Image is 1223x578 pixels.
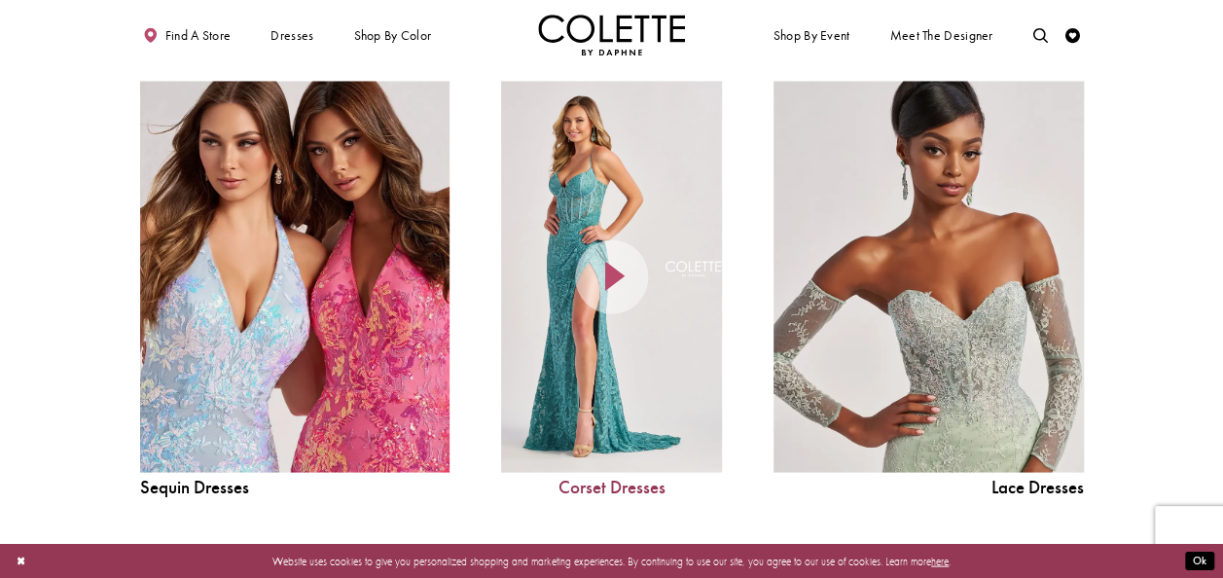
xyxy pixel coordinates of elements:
span: Sequin Dresses [140,478,450,496]
span: Meet the designer [889,28,992,43]
a: Corset Dresses [501,478,722,496]
a: Visit Home Page [538,15,686,55]
a: Check Wishlist [1061,15,1084,55]
span: Shop by color [353,28,431,43]
span: Lace Dresses [773,478,1083,496]
a: Sequin Dresses Related Link [140,81,450,472]
span: Shop by color [350,15,435,55]
span: Find a store [165,28,232,43]
span: Shop By Event [770,15,853,55]
a: Lace Dress Spring 2025 collection Related Link [773,81,1083,472]
button: Submit Dialog [1185,552,1214,570]
a: Toggle search [1029,15,1052,55]
button: Close Dialog [9,548,33,574]
span: Dresses [270,28,313,43]
a: Find a store [140,15,234,55]
p: Website uses cookies to give you personalized shopping and marketing experiences. By continuing t... [106,551,1117,570]
span: Shop By Event [773,28,850,43]
a: here [931,554,949,567]
span: Dresses [267,15,317,55]
a: Meet the designer [886,15,997,55]
img: Colette by Daphne [538,15,686,55]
